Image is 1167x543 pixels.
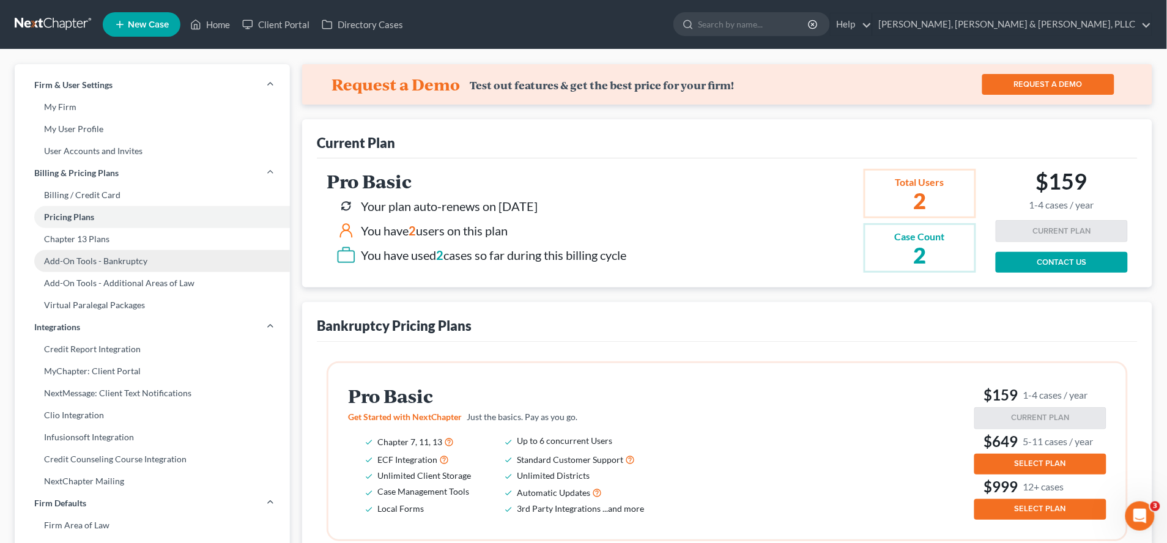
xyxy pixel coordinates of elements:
span: CURRENT PLAN [1012,413,1070,423]
a: Help [831,13,872,35]
a: Billing & Pricing Plans [15,162,290,184]
small: 5-11 cases / year [1023,435,1094,448]
div: Bankruptcy Pricing Plans [317,317,472,334]
div: Case Count [895,230,945,244]
span: Get Started with NextChapter [348,412,462,422]
a: My Firm [15,96,290,118]
h2: Pro Basic [327,171,626,191]
span: Just the basics. Pay as you go. [467,412,577,422]
a: Integrations [15,316,290,338]
span: ECF Integration [377,454,437,465]
a: REQUEST A DEMO [982,74,1114,95]
a: Credit Counseling Course Integration [15,448,290,470]
span: Automatic Updates [517,487,590,498]
div: Test out features & get the best price for your firm! [470,79,734,92]
div: Total Users [895,175,945,190]
small: 1-4 cases / year [1023,388,1088,401]
h2: 2 [895,244,945,266]
a: Virtual Paralegal Packages [15,294,290,316]
a: User Accounts and Invites [15,140,290,162]
button: SELECT PLAN [974,454,1106,475]
a: Infusionsoft Integration [15,426,290,448]
a: Directory Cases [316,13,409,35]
div: You have used cases so far during this billing cycle [361,246,626,264]
span: SELECT PLAN [1015,459,1066,468]
a: Firm Defaults [15,492,290,514]
span: Firm Defaults [34,497,86,509]
a: Home [184,13,236,35]
a: Firm Area of Law [15,514,290,536]
a: Pricing Plans [15,206,290,228]
span: Unlimited Client Storage [377,470,471,481]
span: ...and more [602,503,644,514]
a: NextMessage: Client Text Notifications [15,382,290,404]
a: NextChapter Mailing [15,470,290,492]
div: Current Plan [317,134,395,152]
a: MyChapter: Client Portal [15,360,290,382]
h3: $159 [974,385,1106,405]
small: 12+ cases [1023,480,1064,493]
h2: Pro Basic [348,386,661,406]
a: Firm & User Settings [15,74,290,96]
input: Search by name... [698,13,810,35]
span: Up to 6 concurrent Users [517,435,612,446]
span: Case Management Tools [377,486,469,497]
div: Your plan auto-renews on [DATE] [361,198,538,215]
h2: $159 [1029,168,1094,210]
a: Client Portal [236,13,316,35]
span: Standard Customer Support [517,454,623,465]
h3: $999 [974,477,1106,497]
button: CURRENT PLAN [996,220,1128,242]
h3: $649 [974,432,1106,451]
span: Integrations [34,321,80,333]
a: Billing / Credit Card [15,184,290,206]
span: Chapter 7, 11, 13 [377,437,442,447]
small: 1-4 cases / year [1029,199,1094,211]
span: New Case [128,20,169,29]
span: Local Forms [377,503,424,514]
a: Add-On Tools - Additional Areas of Law [15,272,290,294]
span: Billing & Pricing Plans [34,167,119,179]
a: CONTACT US [996,252,1128,273]
a: Clio Integration [15,404,290,426]
span: 3rd Party Integrations [517,503,601,514]
a: My User Profile [15,118,290,140]
span: Firm & User Settings [34,79,113,91]
iframe: Intercom live chat [1125,501,1155,531]
a: Credit Report Integration [15,338,290,360]
button: CURRENT PLAN [974,407,1106,429]
span: 2 [409,223,416,238]
span: Unlimited Districts [517,470,590,481]
button: SELECT PLAN [974,499,1106,520]
span: 2 [436,248,443,262]
h4: Request a Demo [332,75,460,94]
a: Add-On Tools - Bankruptcy [15,250,290,272]
span: 3 [1150,501,1160,511]
a: Chapter 13 Plans [15,228,290,250]
span: SELECT PLAN [1015,504,1066,514]
div: You have users on this plan [361,222,508,240]
a: [PERSON_NAME], [PERSON_NAME] & [PERSON_NAME], PLLC [873,13,1152,35]
h2: 2 [895,190,945,212]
